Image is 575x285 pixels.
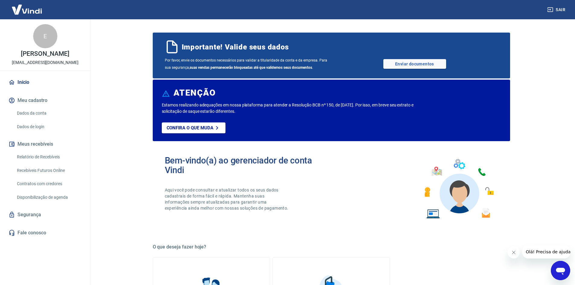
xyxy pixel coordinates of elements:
b: suas vendas permanecerão bloqueadas até que validemos seus documentos [190,65,312,70]
button: Meus recebíveis [7,138,83,151]
a: Confira o que muda [162,122,225,133]
a: Segurança [7,208,83,221]
p: [PERSON_NAME] [21,51,69,57]
a: Dados de login [14,121,83,133]
span: Importante! Valide seus dados [182,42,289,52]
iframe: Fechar mensagem [508,246,520,258]
a: Enviar documentos [383,59,446,69]
button: Meu cadastro [7,94,83,107]
h2: Bem-vindo(a) ao gerenciador de conta Vindi [165,156,331,175]
span: Olá! Precisa de ajuda? [4,4,51,9]
img: Imagem de um avatar masculino com diversos icones exemplificando as funcionalidades do gerenciado... [419,156,498,222]
h6: ATENÇÃO [174,90,216,96]
button: Sair [546,4,568,15]
iframe: Botão para abrir a janela de mensagens [551,261,570,280]
p: Confira o que muda [167,125,213,131]
iframe: Mensagem da empresa [522,245,570,258]
a: Dados da conta [14,107,83,119]
span: Por favor, envie os documentos necessários para validar a titularidade da conta e da empresa. Par... [165,57,331,71]
a: Relatório de Recebíveis [14,151,83,163]
a: Disponibilização de agenda [14,191,83,204]
a: Fale conosco [7,226,83,239]
a: Início [7,76,83,89]
p: Estamos realizando adequações em nossa plataforma para atender a Resolução BCB nº 150, de [DATE].... [162,102,433,115]
p: Aqui você pode consultar e atualizar todos os seus dados cadastrais de forma fácil e rápida. Mant... [165,187,290,211]
h5: O que deseja fazer hoje? [153,244,510,250]
p: [EMAIL_ADDRESS][DOMAIN_NAME] [12,59,78,66]
img: Vindi [7,0,46,19]
div: E [33,24,57,48]
a: Recebíveis Futuros Online [14,164,83,177]
a: Contratos com credores [14,178,83,190]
